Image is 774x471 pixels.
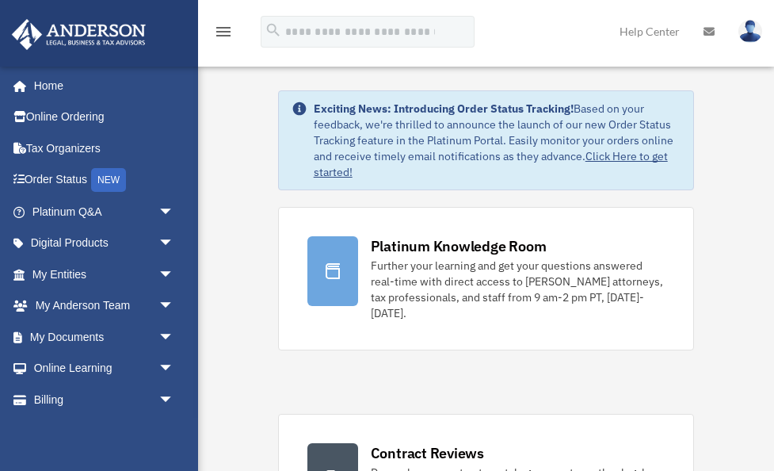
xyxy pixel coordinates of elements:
[371,258,665,321] div: Further your learning and get your questions answered real-time with direct access to [PERSON_NAM...
[11,321,198,353] a: My Documentsarrow_drop_down
[214,22,233,41] i: menu
[314,149,668,179] a: Click Here to get started!
[158,321,190,354] span: arrow_drop_down
[314,101,681,180] div: Based on your feedback, we're thrilled to announce the launch of our new Order Status Tracking fe...
[11,258,198,290] a: My Entitiesarrow_drop_down
[11,384,198,415] a: Billingarrow_drop_down
[11,353,198,385] a: Online Learningarrow_drop_down
[738,20,762,43] img: User Pic
[11,164,198,197] a: Order StatusNEW
[11,415,198,447] a: Events Calendar
[158,353,190,385] span: arrow_drop_down
[11,70,190,101] a: Home
[158,290,190,323] span: arrow_drop_down
[11,290,198,322] a: My Anderson Teamarrow_drop_down
[7,19,151,50] img: Anderson Advisors Platinum Portal
[371,236,547,256] div: Platinum Knowledge Room
[214,28,233,41] a: menu
[11,228,198,259] a: Digital Productsarrow_drop_down
[158,228,190,260] span: arrow_drop_down
[265,21,282,39] i: search
[91,168,126,192] div: NEW
[314,101,574,116] strong: Exciting News: Introducing Order Status Tracking!
[158,384,190,416] span: arrow_drop_down
[11,132,198,164] a: Tax Organizers
[371,443,484,463] div: Contract Reviews
[11,101,198,133] a: Online Ordering
[158,258,190,291] span: arrow_drop_down
[158,196,190,228] span: arrow_drop_down
[278,207,695,350] a: Platinum Knowledge Room Further your learning and get your questions answered real-time with dire...
[11,196,198,228] a: Platinum Q&Aarrow_drop_down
